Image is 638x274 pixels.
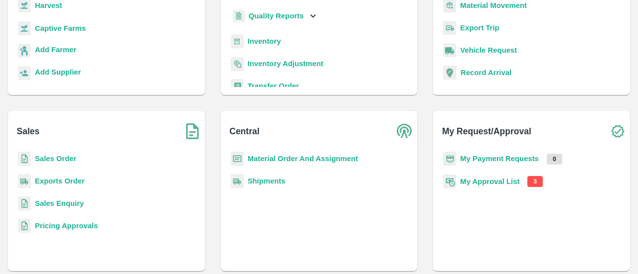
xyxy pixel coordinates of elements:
[443,21,456,35] img: delivery
[443,66,457,80] img: recordArrival
[231,57,244,71] img: inventory
[248,60,323,68] a: Inventory Adjustment
[229,124,259,138] b: Central
[461,69,511,77] a: Record Arrival
[233,10,245,22] img: qualityReport
[35,68,81,76] b: Add Supplier
[460,46,517,54] a: Vehicle Request
[248,37,281,45] a: Inventory
[35,1,62,9] a: Harvest
[17,124,40,138] b: Sales
[443,174,456,189] img: approval
[18,219,31,233] img: sales
[35,67,81,80] a: Add Supplier
[460,178,519,185] a: My Approval List
[231,34,244,49] img: whInventory
[35,46,76,54] b: Add Farmer
[180,119,205,144] img: soSales
[460,1,527,9] a: Material Movement
[248,82,299,90] a: Transfer Order
[460,24,499,32] a: Export Trip
[35,177,85,185] a: Exports Order
[248,155,358,163] a: Material Order And Assignment
[231,174,244,188] img: shipments
[527,176,543,187] p: 3
[35,199,84,207] a: Sales Enquiry
[35,222,98,230] a: Pricing Approvals
[442,124,531,138] b: My Request/Approval
[18,44,31,58] img: farmer
[35,24,86,32] a: Captive Farms
[443,152,456,166] img: payment
[231,152,244,166] img: centralMaterial
[18,66,31,81] img: supplier
[35,155,76,163] a: Sales Order
[18,152,31,166] img: sales
[231,6,319,26] div: Quality Reports
[231,79,244,93] img: whTransfer
[443,43,456,58] img: vehicle
[18,196,31,211] img: sales
[248,177,286,185] a: Shipments
[460,155,539,163] a: My Payment Requests
[249,12,304,20] b: Quality Reports
[392,119,417,144] img: central
[18,174,31,188] img: shipments
[18,21,31,36] img: harvest
[547,154,562,165] p: 0
[605,119,630,144] img: check
[35,44,76,58] a: Add Farmer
